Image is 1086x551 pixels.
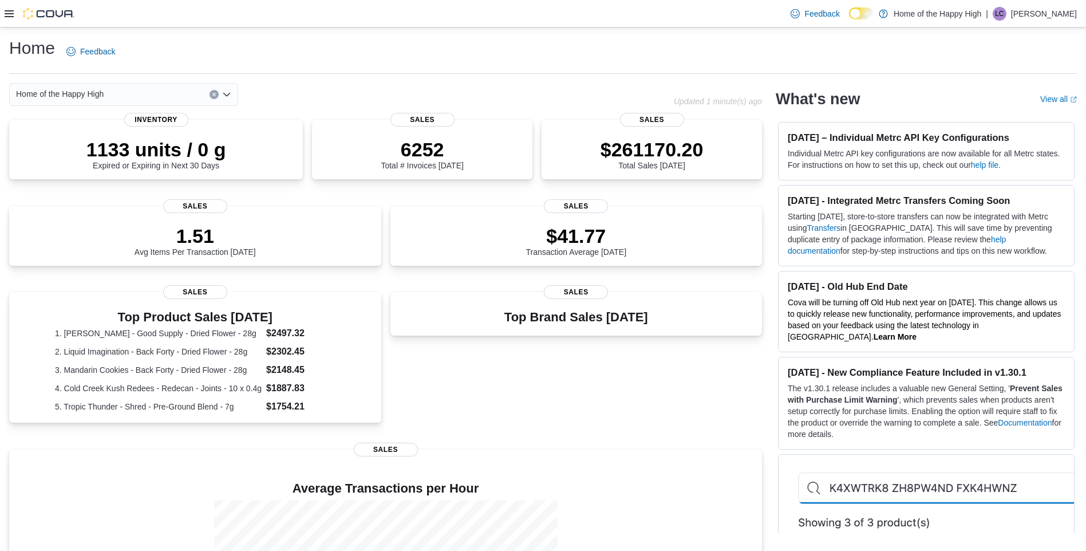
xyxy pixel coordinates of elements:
[788,132,1065,143] h3: [DATE] – Individual Metrc API Key Configurations
[62,40,120,63] a: Feedback
[788,211,1065,257] p: Starting [DATE], store-to-store transfers can now be integrated with Metrc using in [GEOGRAPHIC_D...
[86,138,226,170] div: Expired or Expiring in Next 30 Days
[849,19,850,20] span: Dark Mode
[55,346,262,357] dt: 2. Liquid Imagination - Back Forty - Dried Flower - 28g
[55,364,262,376] dt: 3. Mandarin Cookies - Back Forty - Dried Flower - 28g
[266,400,335,414] dd: $1754.21
[986,7,988,21] p: |
[266,381,335,395] dd: $1887.83
[135,225,256,247] p: 1.51
[390,113,455,127] span: Sales
[786,2,844,25] a: Feedback
[874,332,917,341] a: Learn More
[86,138,226,161] p: 1133 units / 0 g
[1040,95,1077,104] a: View allExternal link
[849,7,873,19] input: Dark Mode
[788,148,1065,171] p: Individual Metrc API key configurations are now available for all Metrc states. For instructions ...
[995,7,1004,21] span: LC
[544,285,608,299] span: Sales
[526,225,626,257] div: Transaction Average [DATE]
[788,195,1065,206] h3: [DATE] - Integrated Metrc Transfers Coming Soon
[23,8,74,19] img: Cova
[381,138,463,170] div: Total # Invoices [DATE]
[788,281,1065,292] h3: [DATE] - Old Hub End Date
[601,138,704,170] div: Total Sales [DATE]
[381,138,463,161] p: 6252
[807,223,840,233] a: Transfers
[1070,96,1077,103] svg: External link
[210,90,219,99] button: Clear input
[971,160,998,170] a: help file
[266,363,335,377] dd: $2148.45
[18,482,753,495] h4: Average Transactions per Hour
[776,90,860,108] h2: What's new
[544,199,608,213] span: Sales
[9,37,55,60] h1: Home
[16,87,104,101] span: Home of the Happy High
[788,298,1061,341] span: Cova will be turning off Old Hub next year on [DATE]. This change allows us to quickly release ne...
[504,310,648,324] h3: Top Brand Sales [DATE]
[80,46,115,57] span: Feedback
[788,383,1065,440] p: The v1.30.1 release includes a valuable new General Setting, ' ', which prevents sales when produ...
[526,225,626,247] p: $41.77
[163,285,227,299] span: Sales
[222,90,231,99] button: Open list of options
[804,8,839,19] span: Feedback
[601,138,704,161] p: $261170.20
[124,113,188,127] span: Inventory
[55,328,262,339] dt: 1. [PERSON_NAME] - Good Supply - Dried Flower - 28g
[674,97,762,106] p: Updated 1 minute(s) ago
[998,418,1052,427] a: Documentation
[266,345,335,359] dd: $2302.45
[55,401,262,412] dt: 5. Tropic Thunder - Shred - Pre-Ground Blend - 7g
[55,383,262,394] dt: 4. Cold Creek Kush Redees - Redecan - Joints - 10 x 0.4g
[135,225,256,257] div: Avg Items Per Transaction [DATE]
[788,384,1063,404] strong: Prevent Sales with Purchase Limit Warning
[1011,7,1077,21] p: [PERSON_NAME]
[354,443,418,456] span: Sales
[993,7,1006,21] div: Lilly Colborn
[163,199,227,213] span: Sales
[266,326,335,340] dd: $2497.32
[55,310,335,324] h3: Top Product Sales [DATE]
[620,113,684,127] span: Sales
[788,367,1065,378] h3: [DATE] - New Compliance Feature Included in v1.30.1
[894,7,981,21] p: Home of the Happy High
